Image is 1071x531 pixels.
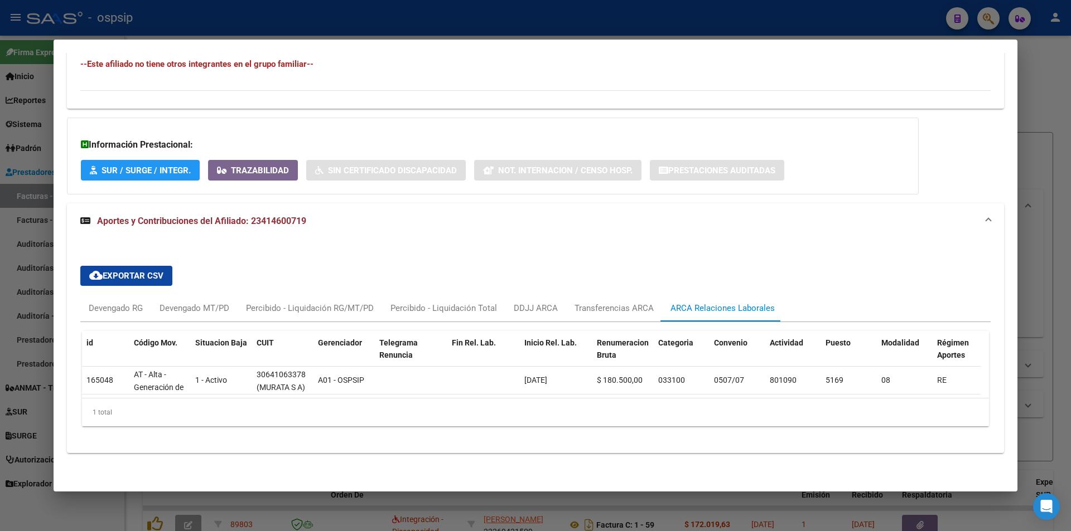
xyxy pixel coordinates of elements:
span: $ 180.500,00 [597,376,643,384]
span: Fin Rel. Lab. [452,338,496,347]
span: Exportar CSV [89,271,163,281]
span: 165048 [86,376,113,384]
div: Percibido - Liquidación RG/MT/PD [246,302,374,314]
datatable-header-cell: Situacion Baja [191,331,252,380]
button: Sin Certificado Discapacidad [306,160,466,181]
div: DDJJ ARCA [514,302,558,314]
span: Inicio Rel. Lab. [524,338,577,347]
datatable-header-cell: Renumeracion Bruta [592,331,654,380]
span: Categoria [658,338,693,347]
span: 5169 [826,376,843,384]
datatable-header-cell: CUIT [252,331,313,380]
button: Not. Internacion / Censo Hosp. [474,160,641,181]
h3: Información Prestacional: [81,138,905,152]
span: Convenio [714,338,747,347]
div: Open Intercom Messenger [1033,493,1060,520]
datatable-header-cell: Inicio Rel. Lab. [520,331,592,380]
span: SUR / SURGE / INTEGR. [102,165,191,176]
span: Trazabilidad [231,165,289,176]
datatable-header-cell: Gerenciador [313,331,375,380]
span: Situacion Baja [195,338,247,347]
div: 1 total [82,398,989,426]
datatable-header-cell: id [82,331,129,380]
span: 0507/07 [714,376,744,384]
button: Exportar CSV [80,266,172,286]
span: 801090 [770,376,797,384]
mat-expansion-panel-header: Aportes y Contribuciones del Afiliado: 23414600719 [67,203,1004,239]
span: A01 - OSPSIP [318,376,364,384]
span: Modalidad [881,338,919,347]
span: Not. Internacion / Censo Hosp. [498,165,633,176]
div: ARCA Relaciones Laborales [670,302,775,314]
span: 1 - Activo [195,376,227,384]
span: Aportes y Contribuciones del Afiliado: 23414600719 [97,216,306,226]
span: [DATE] [524,376,547,384]
span: Puesto [826,338,851,347]
mat-icon: cloud_download [89,269,103,282]
span: id [86,338,93,347]
span: Gerenciador [318,338,362,347]
div: Devengado RG [89,302,143,314]
div: Aportes y Contribuciones del Afiliado: 23414600719 [67,239,1004,453]
div: Devengado MT/PD [160,302,229,314]
button: Prestaciones Auditadas [650,160,784,181]
span: Sin Certificado Discapacidad [328,165,457,176]
datatable-header-cell: Telegrama Renuncia [375,331,447,380]
span: AT - Alta - Generación de clave [134,370,184,405]
button: Trazabilidad [208,160,298,181]
datatable-header-cell: Régimen Aportes [933,331,988,380]
datatable-header-cell: Fin Rel. Lab. [447,331,520,380]
span: CUIT [257,338,274,347]
datatable-header-cell: Puesto [821,331,877,380]
span: Código Mov. [134,338,177,347]
span: RE [937,376,947,384]
span: Renumeracion Bruta [597,338,649,360]
div: 30641063378 [257,368,306,381]
span: Actividad [770,338,803,347]
span: 08 [881,376,890,384]
button: SUR / SURGE / INTEGR. [81,160,200,181]
datatable-header-cell: Actividad [765,331,821,380]
span: (MURATA S A) [257,383,305,392]
span: Prestaciones Auditadas [668,165,775,176]
div: Transferencias ARCA [575,302,654,314]
h4: --Este afiliado no tiene otros integrantes en el grupo familiar-- [80,58,991,70]
datatable-header-cell: Modalidad [877,331,933,380]
span: 033100 [658,376,685,384]
datatable-header-cell: Código Mov. [129,331,191,380]
div: Percibido - Liquidación Total [390,302,497,314]
span: Régimen Aportes [937,338,969,360]
datatable-header-cell: Convenio [710,331,765,380]
datatable-header-cell: Categoria [654,331,710,380]
span: Telegrama Renuncia [379,338,418,360]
